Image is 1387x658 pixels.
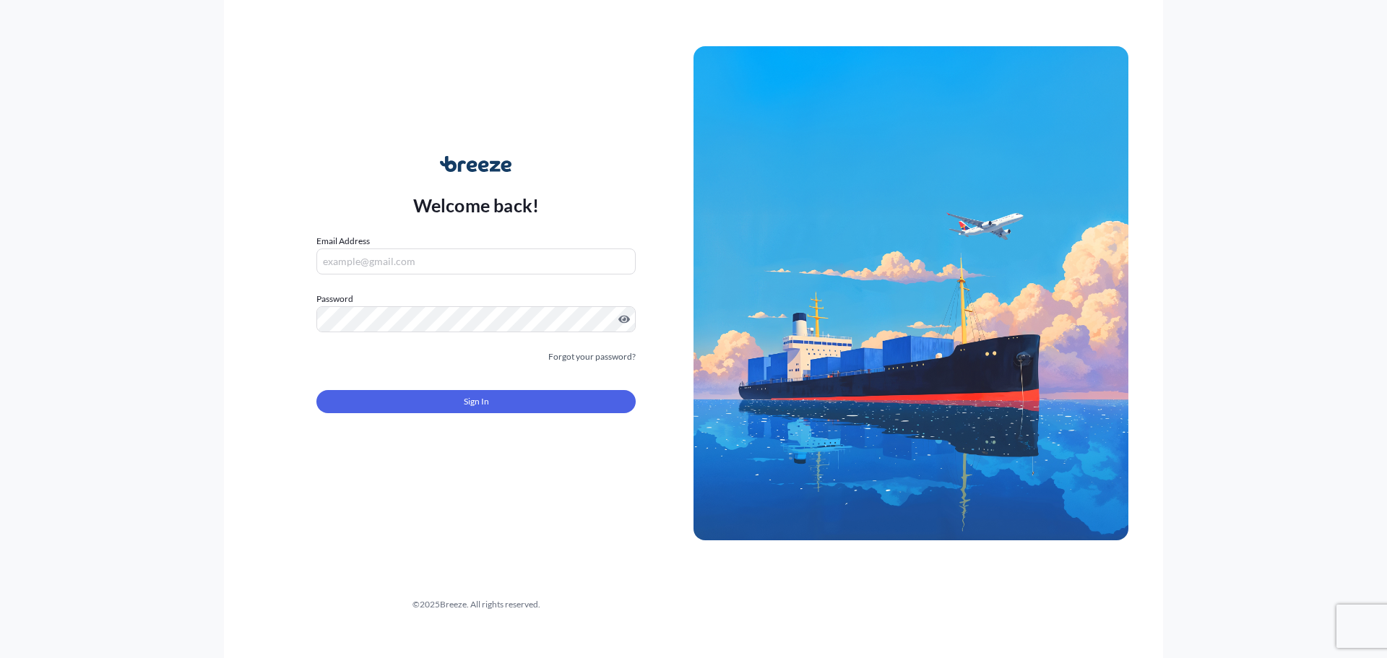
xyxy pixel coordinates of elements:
label: Password [316,292,636,306]
input: example@gmail.com [316,248,636,274]
button: Sign In [316,390,636,413]
a: Forgot your password? [548,350,636,364]
label: Email Address [316,234,370,248]
span: Sign In [464,394,489,409]
img: Ship illustration [693,46,1128,540]
p: Welcome back! [413,194,540,217]
button: Show password [618,313,630,325]
div: © 2025 Breeze. All rights reserved. [259,597,693,612]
